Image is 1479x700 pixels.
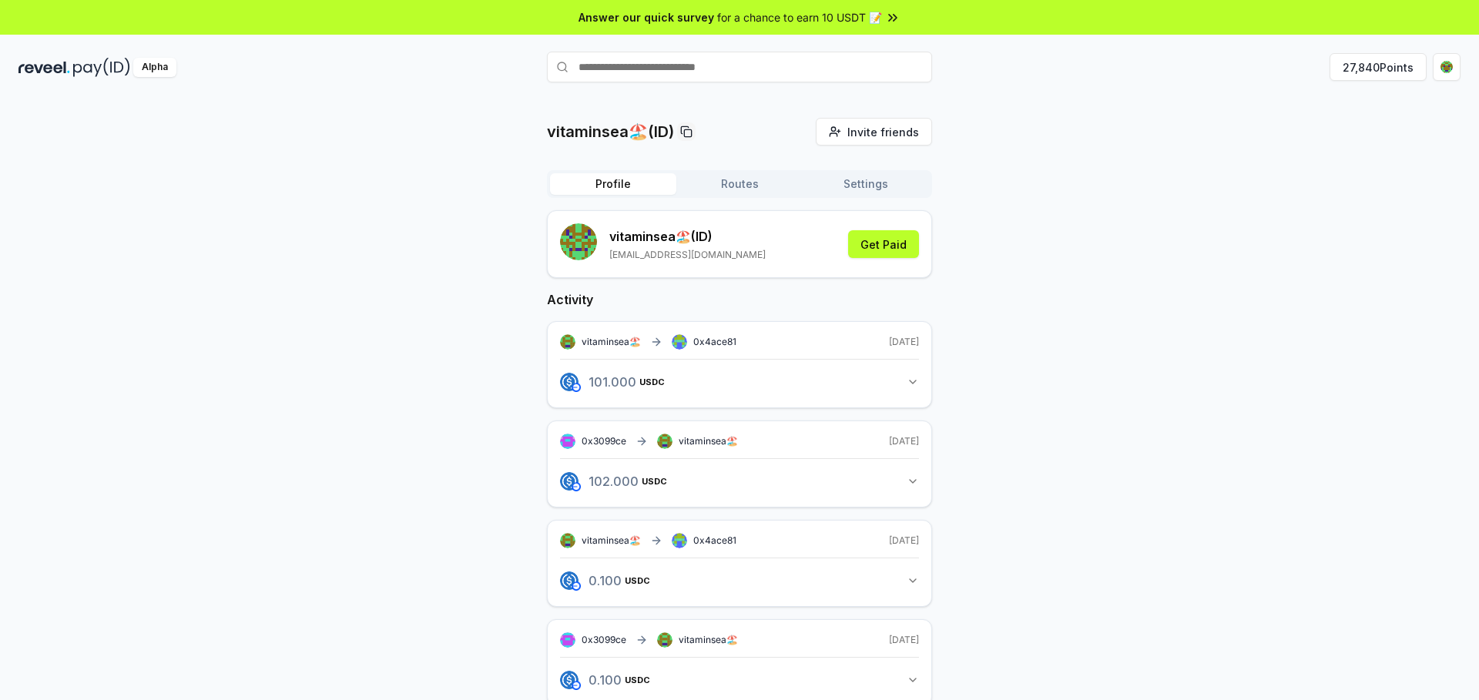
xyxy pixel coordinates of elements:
span: vitaminsea🏖️ [679,435,738,447]
button: 0.100USDC [560,568,919,594]
span: vitaminsea🏖️ [582,534,641,547]
button: Routes [676,173,803,195]
button: Get Paid [848,230,919,258]
span: Answer our quick survey [579,9,714,25]
span: [DATE] [889,634,919,646]
span: 0x4ace81 [693,336,736,347]
span: Invite friends [847,124,919,140]
img: base-network.png [572,383,581,392]
img: pay_id [73,58,130,77]
span: [DATE] [889,336,919,348]
button: Invite friends [816,118,932,146]
span: USDC [642,477,667,486]
span: vitaminsea🏖️ [679,634,738,646]
h2: Activity [547,290,932,309]
div: Alpha [133,58,176,77]
img: logo.png [560,571,579,590]
img: base-network.png [572,482,581,491]
span: 0x3099ce [582,634,626,645]
span: 0x3099ce [582,435,626,447]
button: 27,840Points [1330,53,1427,81]
p: [EMAIL_ADDRESS][DOMAIN_NAME] [609,249,766,261]
p: vitaminsea🏖️ (ID) [609,227,766,246]
button: Settings [803,173,929,195]
button: 101.000USDC [560,369,919,395]
span: [DATE] [889,435,919,447]
img: base-network.png [572,581,581,591]
button: Profile [550,173,676,195]
span: vitaminsea🏖️ [582,336,641,348]
p: vitaminsea🏖️(ID) [547,121,674,142]
img: base-network.png [572,681,581,690]
span: [DATE] [889,534,919,547]
img: logo.png [560,472,579,491]
img: logo.png [560,373,579,391]
button: 102.000USDC [560,468,919,494]
span: 0x4ace81 [693,534,736,546]
span: for a chance to earn 10 USDT 📝 [717,9,882,25]
img: reveel_dark [18,58,70,77]
img: logo.png [560,671,579,689]
span: USDC [639,377,665,387]
button: 0.100USDC [560,667,919,693]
